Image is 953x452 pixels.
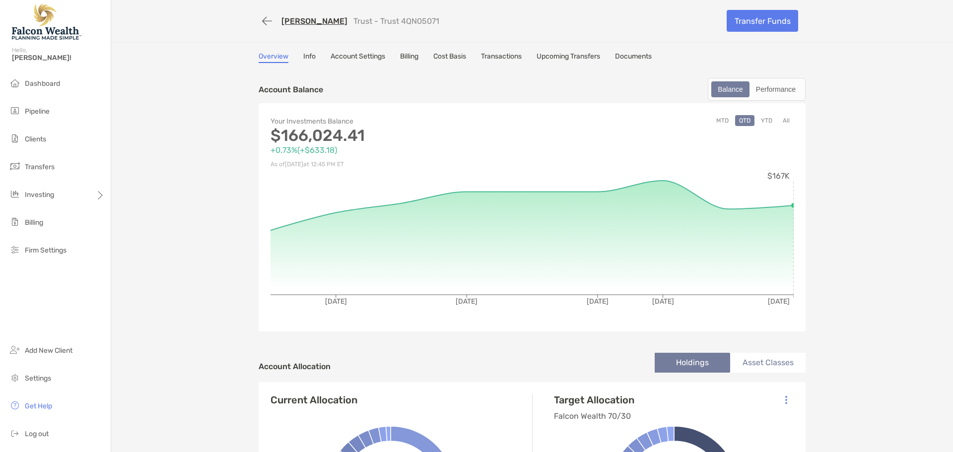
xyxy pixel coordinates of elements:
[615,52,652,63] a: Documents
[767,171,790,181] tspan: $167K
[655,353,730,373] li: Holdings
[325,297,347,306] tspan: [DATE]
[9,105,21,117] img: pipeline icon
[303,52,316,63] a: Info
[271,158,532,171] p: As of [DATE] at 12:45 PM ET
[9,188,21,200] img: investing icon
[712,82,749,96] div: Balance
[735,115,754,126] button: QTD
[9,160,21,172] img: transfers icon
[271,394,357,406] h4: Current Allocation
[25,191,54,199] span: Investing
[25,163,55,171] span: Transfers
[25,346,72,355] span: Add New Client
[727,10,798,32] a: Transfer Funds
[9,216,21,228] img: billing icon
[25,402,52,410] span: Get Help
[750,82,801,96] div: Performance
[9,77,21,89] img: dashboard icon
[554,394,634,406] h4: Target Allocation
[25,246,67,255] span: Firm Settings
[271,144,532,156] p: +0.73% ( +$633.18 )
[768,297,790,306] tspan: [DATE]
[708,78,806,101] div: segmented control
[9,132,21,144] img: clients icon
[12,4,81,40] img: Falcon Wealth Planning Logo
[652,297,674,306] tspan: [DATE]
[259,52,288,63] a: Overview
[433,52,466,63] a: Cost Basis
[9,399,21,411] img: get-help icon
[25,107,50,116] span: Pipeline
[25,218,43,227] span: Billing
[259,83,323,96] p: Account Balance
[785,395,787,404] img: Icon List Menu
[481,52,522,63] a: Transactions
[281,16,347,26] a: [PERSON_NAME]
[9,427,21,439] img: logout icon
[331,52,385,63] a: Account Settings
[9,344,21,356] img: add_new_client icon
[730,353,806,373] li: Asset Classes
[9,244,21,256] img: firm-settings icon
[712,115,733,126] button: MTD
[271,115,532,128] p: Your Investments Balance
[271,129,532,142] p: $166,024.41
[400,52,418,63] a: Billing
[554,410,634,422] p: Falcon Wealth 70/30
[12,54,105,62] span: [PERSON_NAME]!
[537,52,600,63] a: Upcoming Transfers
[25,430,49,438] span: Log out
[25,79,60,88] span: Dashboard
[456,297,477,306] tspan: [DATE]
[25,135,46,143] span: Clients
[25,374,51,383] span: Settings
[757,115,776,126] button: YTD
[353,16,439,26] p: Trust - Trust 4QN05071
[587,297,609,306] tspan: [DATE]
[9,372,21,384] img: settings icon
[779,115,794,126] button: All
[259,362,331,371] h4: Account Allocation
